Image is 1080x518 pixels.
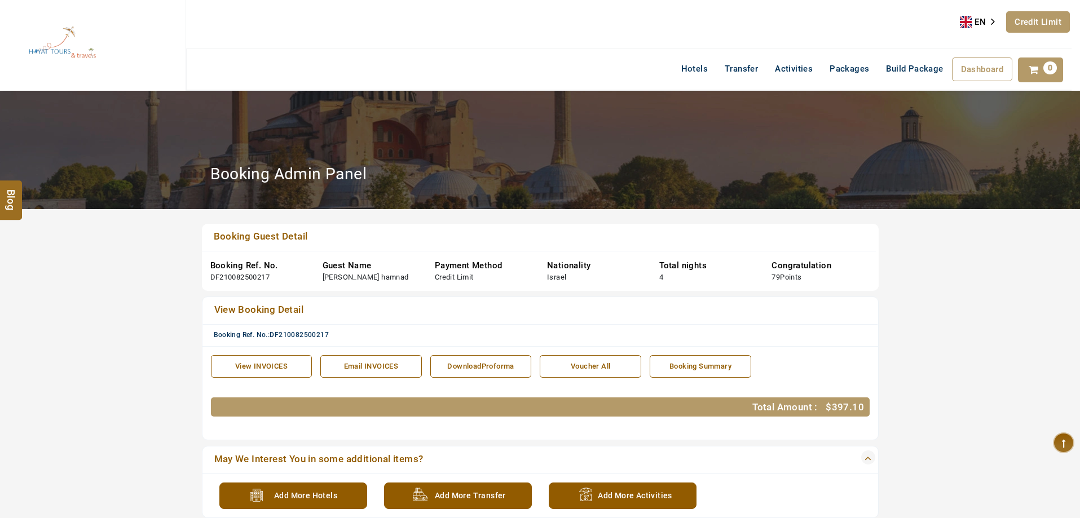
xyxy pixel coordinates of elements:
aside: Language selected: English [960,14,1003,30]
div: Booking Summary [656,361,745,372]
a: Transfer [716,57,766,80]
a: Booking Guest Detail [210,229,804,245]
div: Payment Method [435,260,530,272]
div: [PERSON_NAME] hamnad [323,272,409,283]
a: View INVOICES [211,355,312,378]
div: DF210082500217 [210,272,270,283]
span: Blog [4,189,19,199]
a: Build Package [878,57,951,80]
h2: Booking Admin Panel [210,164,367,184]
a: Credit Limit [1006,11,1070,33]
span: Add More Activities [598,484,672,504]
a: EN [960,14,1003,30]
div: Guest Name [323,260,418,272]
div: Credit Limit [435,272,474,283]
a: May We Interest You in some additional items? [211,452,804,468]
a: Booking Summary [650,355,751,378]
div: Language [960,14,1003,30]
span: Add More Hotels [274,484,337,504]
span: DF210082500217 [270,331,329,339]
div: Israel [547,272,566,283]
div: Congratulation [772,260,867,272]
a: Activities [766,57,821,80]
a: Voucher All [540,355,641,378]
div: View INVOICES [217,361,306,372]
div: Total nights [659,260,755,272]
span: Add More Transfer [435,484,506,504]
span: Total Amount : [752,401,818,413]
div: Booking Ref. No. [210,260,306,272]
a: Packages [821,57,878,80]
span: Points [780,273,801,281]
span: 397.10 [832,401,864,413]
a: DownloadProforma [430,355,532,378]
a: Email INVOICES [320,355,422,378]
span: 0 [1043,61,1057,74]
img: The Royal Line Holidays [8,5,116,81]
div: Nationality [547,260,642,272]
span: View Booking Detail [214,304,304,315]
a: Hotels [673,57,716,80]
span: $ [826,401,831,413]
div: 4 [659,272,663,283]
div: Booking Ref. No.: [214,330,875,340]
span: Dashboard [961,64,1004,74]
a: 0 [1018,57,1063,82]
span: 79 [772,273,780,281]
